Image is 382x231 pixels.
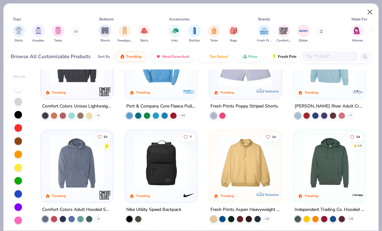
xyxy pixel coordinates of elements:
div: Sort By [98,54,110,59]
button: filter button [297,25,310,43]
img: most_fav.gif [156,54,161,59]
div: Brands [258,16,270,22]
div: Tops [13,16,21,22]
img: a5fef0f3-26ac-4d1f-8e04-62fc7b7c0c3a [216,136,275,190]
span: 14 [272,135,276,138]
div: Browse All Customizable Products [11,53,91,60]
img: Comfort Colors Image [279,26,288,36]
div: Bottoms [99,16,114,22]
div: filter for Sweatpants [117,25,132,43]
span: + 44 [180,114,185,118]
div: filter for Skirts [138,25,150,43]
img: Skirts Image [141,27,148,34]
span: + 39 [348,217,353,221]
button: Top Rated [199,51,232,62]
input: Try "T-Shirt" [306,53,354,60]
button: filter button [257,25,271,43]
img: Nike logo [183,189,195,201]
img: Tanks Image [55,27,62,34]
div: Fresh Prints Poppy Striped Shorts [210,102,278,110]
span: + 10 [264,217,269,221]
button: filter button [227,25,240,43]
img: Gildan Image [299,26,308,36]
button: filter button [276,25,291,43]
span: + 7 [349,114,352,118]
span: Hoodies [32,38,44,43]
span: Gildan [299,38,308,43]
img: TopRated.gif [203,54,208,59]
div: 4.8 [357,143,362,148]
img: Bottles Image [191,27,198,34]
div: filter for Shirts [13,25,25,43]
button: filter button [99,25,111,43]
div: filter for Fresh Prints [257,25,271,43]
div: filter for Shorts [99,25,111,43]
img: Hoodies Image [35,27,42,34]
button: filter button [32,25,45,43]
span: Comfort Colors [276,38,291,43]
span: Hats [171,38,178,43]
span: Bags [230,38,237,43]
span: Women [352,38,363,43]
img: Hats Image [171,27,178,34]
span: Shorts [100,38,110,43]
img: 5dae992e-9f3c-4731-b560-f59fd71d84a4 [300,33,359,86]
div: Nike Utility Speed Backpack [126,206,181,213]
div: Port & Company Core Fleece Pullover Hooded Sweatshirt [126,102,196,110]
img: ad12d56a-7a7c-4c32-adfa-bfc4d7bb0105 [216,33,275,86]
div: filter for Totes [208,25,220,43]
div: filter for Tanks [52,25,64,43]
button: Close [364,6,376,18]
img: 1593a31c-dba5-4ff5-97bf-ef7c6ca295f9 [131,33,191,86]
img: Comfort Colors logo [99,85,111,98]
img: ff9285ed-6195-4d41-bd6b-4a29e0566347 [47,136,107,190]
span: Price [248,54,257,59]
span: Exclusive [265,89,279,93]
img: Charles River logo [351,85,363,98]
span: Totes [210,38,218,43]
img: Comfort Colors logo [99,189,111,201]
button: Trending [115,51,146,62]
button: Like [180,132,195,141]
button: Like [347,132,363,141]
div: Independent Trading Co. Hooded Sweatshirt [295,206,364,213]
span: 34 [356,135,360,138]
span: Tanks [54,38,62,43]
button: filter button [188,25,201,43]
div: filter for Bags [227,25,240,43]
span: Most Favorited [162,54,189,59]
img: Shorts Image [101,27,109,34]
img: Bags Image [230,27,237,34]
span: Skirts [140,38,148,43]
button: filter button [138,25,150,43]
img: flash.gif [272,54,277,59]
span: Fresh Prints Flash [278,54,310,59]
span: Shirts [14,38,23,43]
div: Accessories [169,16,189,22]
button: filter button [351,25,364,43]
div: filter for Women [351,25,364,43]
div: Fresh Prints Aspen Heavyweight Quarter-Zip [210,206,280,213]
img: Women Image [354,27,361,34]
img: Port & Company logo [183,85,195,98]
span: Sweatpants [117,38,132,43]
img: 40887cfb-d8e3-47e6-91d9-601d6ca00187 [131,136,191,190]
button: filter button [168,25,181,43]
img: 92253b97-214b-4b5a-8cde-29cfb8752a47 [47,33,107,86]
span: Trending [126,54,141,59]
span: Exclusive [265,192,279,196]
button: Fresh Prints Flash [267,51,340,62]
img: Fresh Prints Image [259,26,269,36]
div: Comfort Colors Unisex Lightweight Cotton Crewneck Sweatshirt [42,102,112,110]
div: filter for Hoodies [32,25,45,43]
span: + 8 [96,114,100,118]
div: [PERSON_NAME] River Adult Crosswind Quarter Zip Sweatshirt [295,102,364,110]
button: Like [263,132,279,141]
button: filter button [208,25,220,43]
div: Comfort Colors Adult Hooded Sweatshirt [42,206,112,213]
img: trending.gif [120,54,125,59]
img: Totes Image [210,27,217,34]
span: 53 [104,135,108,138]
button: Most Favorited [151,51,194,62]
span: 7 [190,135,192,138]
